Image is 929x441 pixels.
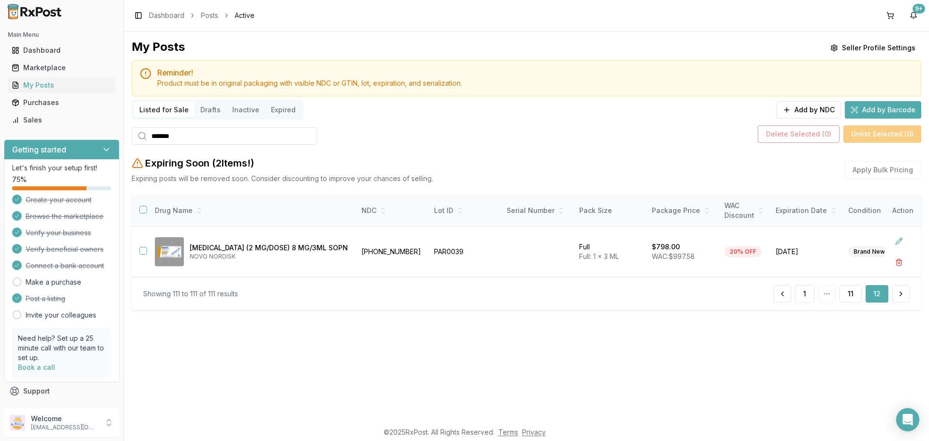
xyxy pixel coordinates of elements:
[8,59,116,76] a: Marketplace
[235,11,255,20] span: Active
[890,254,908,271] button: Delete
[190,253,348,260] p: NOVO NORDISK
[579,252,619,260] span: Full: 1 x 3 ML
[724,246,762,257] div: 20% OFF
[26,244,104,254] span: Verify beneficial owners
[157,78,913,88] div: Product must be in original packaging with visible NDC or GTIN, lot, expiration, and serialization.
[26,310,96,320] a: Invite your colleagues
[839,285,862,303] button: 11
[913,4,925,14] div: 9+
[8,111,116,129] a: Sales
[866,285,888,303] button: 12
[8,42,116,59] a: Dashboard
[26,195,91,205] span: Create your account
[4,60,120,76] button: Marketplace
[12,175,27,184] span: 75 %
[8,94,116,111] a: Purchases
[884,195,921,227] th: Action
[26,294,65,304] span: Post a listing
[4,43,120,58] button: Dashboard
[652,206,713,215] div: Package Price
[507,206,568,215] div: Serial Number
[356,227,428,277] td: [PHONE_NUMBER]
[890,232,908,250] button: Edit
[845,101,921,119] button: Add by Barcode
[10,415,25,430] img: User avatar
[8,31,116,39] h2: Main Menu
[157,69,913,76] h5: Reminder!
[8,76,116,94] a: My Posts
[26,277,81,287] a: Make a purchase
[573,227,646,277] td: Full
[4,77,120,93] button: My Posts
[848,246,890,257] div: Brand New
[26,261,104,271] span: Connect a bank account
[18,363,55,371] a: Book a call
[12,80,112,90] div: My Posts
[4,112,120,128] button: Sales
[190,243,348,253] p: [MEDICAL_DATA] (2 MG/DOSE) 8 MG/3ML SOPN
[265,102,301,118] button: Expired
[12,46,112,55] div: Dashboard
[31,414,98,424] p: Welcome
[12,115,112,125] div: Sales
[201,11,218,20] a: Posts
[18,334,105,363] p: Need help? Set up a 25 minute call with our team to set up.
[428,227,501,277] td: PAR0039
[149,11,255,20] nav: breadcrumb
[776,206,837,215] div: Expiration Date
[132,39,185,57] div: My Posts
[134,102,195,118] button: Listed for Sale
[795,285,814,303] button: 1
[896,408,919,431] div: Open Intercom Messenger
[4,382,120,400] button: Support
[12,144,66,155] h3: Getting started
[434,206,495,215] div: Lot ID
[4,95,120,110] button: Purchases
[498,428,518,436] a: Terms
[31,424,98,431] p: [EMAIL_ADDRESS][DOMAIN_NAME]
[777,101,841,119] button: Add by NDC
[573,195,646,227] th: Pack Size
[26,212,104,221] span: Browse the marketplace
[652,252,695,260] span: WAC: $997.58
[522,428,546,436] a: Privacy
[776,247,837,257] span: [DATE]
[842,195,915,227] th: Condition
[12,63,112,73] div: Marketplace
[132,174,433,183] p: Expiring posts will be removed soon. Consider discounting to improve your chances of selling.
[226,102,265,118] button: Inactive
[143,289,238,299] div: Showing 111 to 111 of 111 results
[4,4,66,19] img: RxPost Logo
[361,206,422,215] div: NDC
[155,206,348,215] div: Drug Name
[724,201,764,220] div: WAC Discount
[155,237,184,266] img: Ozempic (2 MG/DOSE) 8 MG/3ML SOPN
[12,98,112,107] div: Purchases
[4,400,120,417] button: Feedback
[23,404,56,413] span: Feedback
[145,156,254,170] h2: Expiring Soon ( 2 Item s !)
[26,228,91,238] span: Verify your business
[12,163,111,173] p: Let's finish your setup first!
[824,39,921,57] button: Seller Profile Settings
[652,242,680,252] p: $798.00
[149,11,184,20] a: Dashboard
[195,102,226,118] button: Drafts
[906,8,921,23] button: 9+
